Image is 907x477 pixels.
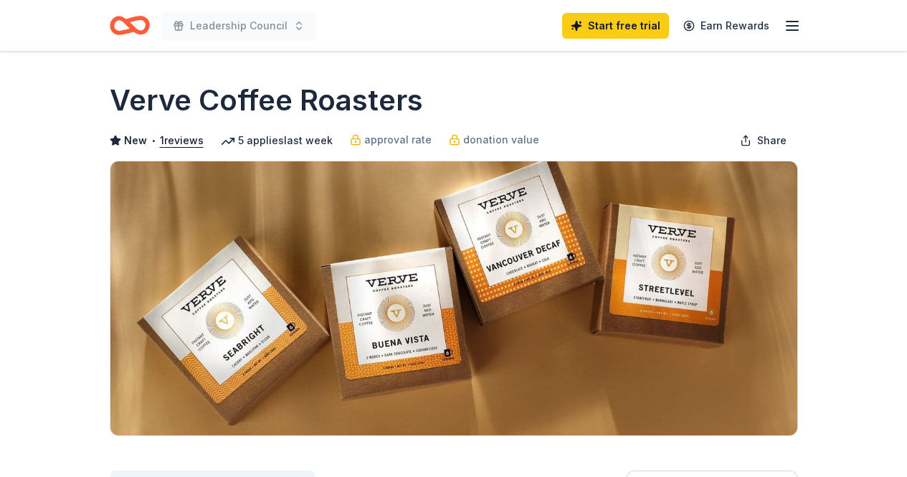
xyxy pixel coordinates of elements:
img: Image for Verve Coffee Roasters [110,161,797,435]
h1: Verve Coffee Roasters [110,80,423,121]
a: Earn Rewards [675,13,778,39]
span: New [124,132,147,149]
span: donation value [463,131,539,148]
span: • [151,135,156,146]
button: 1reviews [160,132,204,149]
span: Share [757,132,787,149]
span: approval rate [364,131,432,148]
a: Start free trial [562,13,669,39]
span: Leadership Council [190,17,288,34]
button: Leadership Council [161,11,316,40]
a: donation value [449,131,539,148]
a: approval rate [350,131,432,148]
div: 5 applies last week [221,132,333,149]
button: Share [728,126,798,155]
a: Home [110,9,150,42]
